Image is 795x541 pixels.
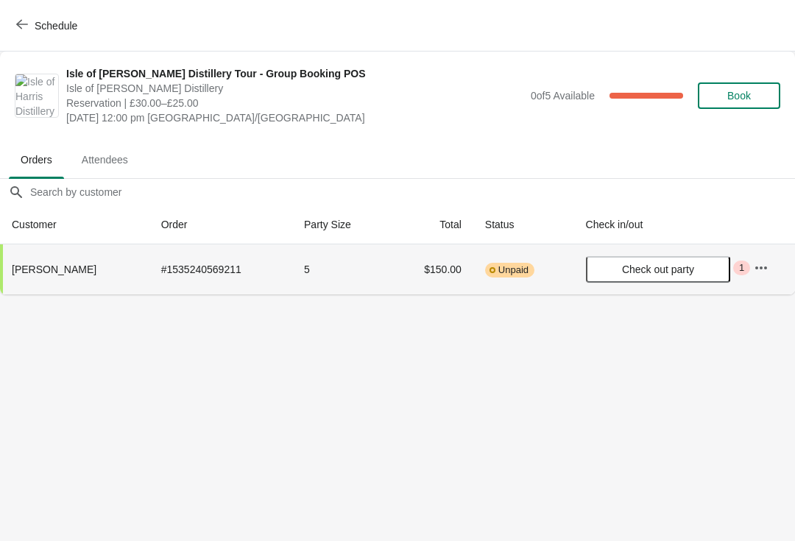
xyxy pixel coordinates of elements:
span: Isle of [PERSON_NAME] Distillery [66,81,523,96]
span: Unpaid [498,264,529,276]
th: Status [473,205,574,244]
th: Total [389,205,473,244]
span: [PERSON_NAME] [12,264,96,275]
th: Party Size [292,205,389,244]
span: Schedule [35,20,77,32]
span: Book [727,90,751,102]
span: Attendees [70,146,140,173]
span: Isle of [PERSON_NAME] Distillery Tour - Group Booking POS [66,66,523,81]
span: 1 [739,262,744,274]
img: Isle of Harris Distillery Tour - Group Booking POS [15,74,58,117]
td: $150.00 [389,244,473,294]
button: Schedule [7,13,89,39]
th: Check in/out [574,205,743,244]
span: [DATE] 12:00 pm [GEOGRAPHIC_DATA]/[GEOGRAPHIC_DATA] [66,110,523,125]
span: Orders [9,146,64,173]
td: # 1535240569211 [149,244,292,294]
input: Search by customer [29,179,795,205]
td: 5 [292,244,389,294]
span: 0 of 5 Available [531,90,595,102]
span: Check out party [622,264,694,275]
span: Reservation | £30.00–£25.00 [66,96,523,110]
button: Book [698,82,780,109]
button: Check out party [586,256,731,283]
th: Order [149,205,292,244]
